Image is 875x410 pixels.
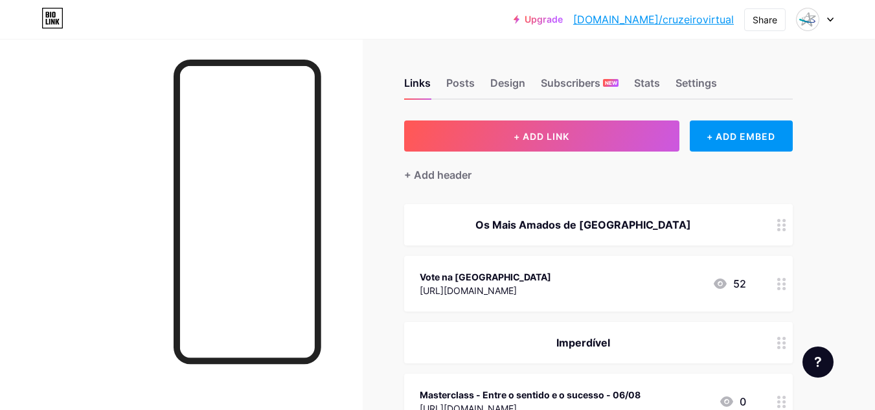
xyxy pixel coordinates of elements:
[753,13,777,27] div: Share
[420,217,746,233] div: Os Mais Amados de [GEOGRAPHIC_DATA]
[712,276,746,291] div: 52
[719,394,746,409] div: 0
[490,75,525,98] div: Design
[446,75,475,98] div: Posts
[634,75,660,98] div: Stats
[420,284,551,297] div: [URL][DOMAIN_NAME]
[420,335,746,350] div: Imperdível
[514,14,563,25] a: Upgrade
[420,388,641,402] div: Masterclass - Entre o sentido e o sucesso - 06/08
[795,7,820,32] img: cruzeirovirtual
[514,131,569,142] span: + ADD LINK
[605,79,617,87] span: NEW
[404,120,679,152] button: + ADD LINK
[420,270,551,284] div: Vote na [GEOGRAPHIC_DATA]
[573,12,734,27] a: [DOMAIN_NAME]/cruzeirovirtual
[690,120,793,152] div: + ADD EMBED
[541,75,619,98] div: Subscribers
[404,167,472,183] div: + Add header
[404,75,431,98] div: Links
[676,75,717,98] div: Settings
